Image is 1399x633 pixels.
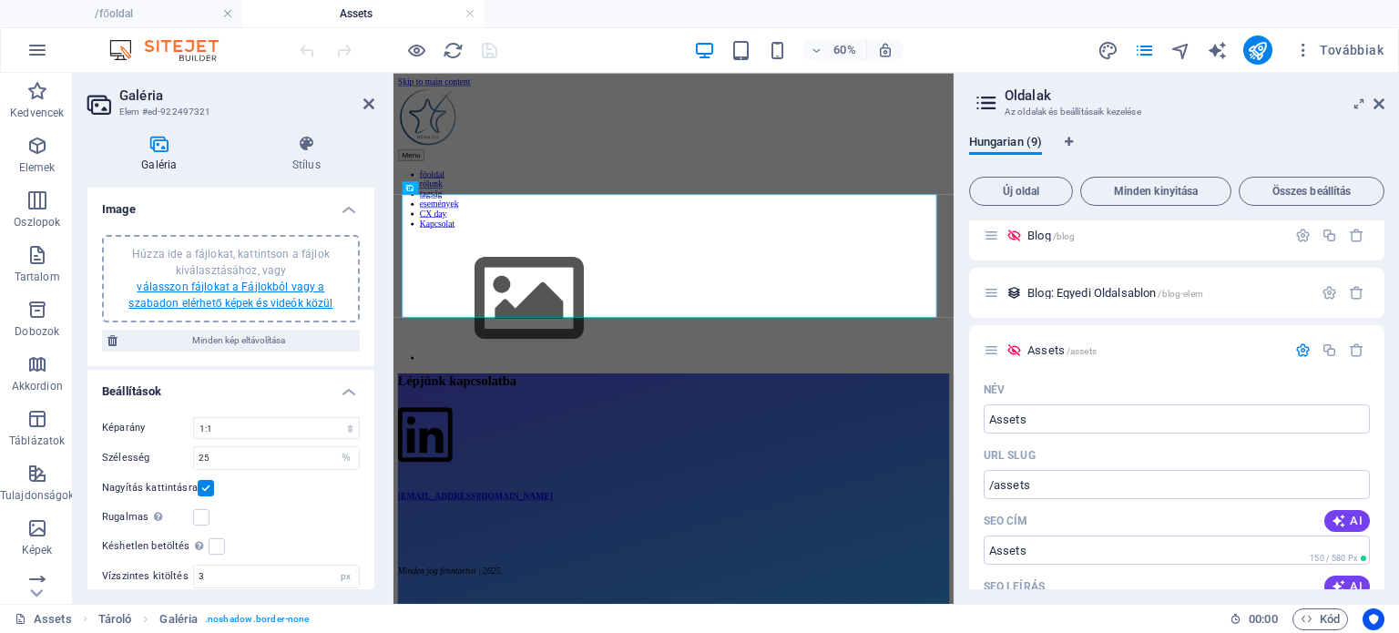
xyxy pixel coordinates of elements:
[87,135,239,173] h4: Galéria
[19,160,56,175] p: Elemek
[1322,228,1337,243] div: Megkettőzés
[15,608,72,630] a: Kattintson a kijelölés megszüntetéséhez. Dupla kattintás az oldalak megnyitásához
[102,453,193,463] label: Szélesség
[102,477,198,499] label: Nagyítás kattintásra
[984,514,1028,528] label: Az oldal címe a keresési találatokban és a böngésző fülekben
[15,270,60,284] p: Tartalom
[984,383,1005,397] p: Név
[1005,87,1384,104] h2: Oldalak
[1292,608,1348,630] button: Kód
[1158,289,1202,299] span: /blog-elem
[984,579,1045,594] label: A szöveg a keresési találatokban és a közösségi médiában
[1080,177,1231,206] button: Minden kinyitása
[14,215,60,230] p: Oszlopok
[102,417,193,439] label: Képarány
[12,379,63,393] p: Akkordion
[87,370,374,403] h4: Beállítások
[128,281,332,310] a: válasszon fájlokat a Fájlokból vagy a szabadon elérhető képek és videók közül
[877,42,894,58] i: Átméretezés esetén automatikusan beállítja a nagyítási szintet a választott eszköznek megfelelően.
[205,608,309,630] span: . noshadow .border-none
[102,536,209,557] label: Késhetlen betöltés
[830,39,859,61] h6: 60%
[1067,346,1097,356] span: /assets
[1324,510,1370,532] button: AI
[1301,608,1340,630] span: Kód
[1230,608,1278,630] h6: Munkamenet idő
[1332,514,1363,528] span: AI
[1170,39,1192,61] button: navigator
[128,248,332,310] span: Húzza ide a fájlokat, kattintson a fájlok kiválasztásához, vagy
[1294,41,1384,59] span: Továbbiak
[98,608,309,630] nav: breadcrumb
[10,106,64,120] p: Kedvencek
[984,448,1036,463] p: URL SLUG
[1332,579,1363,594] span: AI
[102,506,193,528] label: Rugalmas
[102,330,360,352] button: Minden kép eltávolítása
[442,39,464,61] button: reload
[22,543,53,557] p: Képek
[242,4,485,24] h4: Assets
[15,324,59,339] p: Dobozok
[1006,285,1022,301] div: Ez a elrendezés mintaként szolgál minden elemhez (pl. egy blogbejegyzés) ebben a gyűjteményben. A...
[1295,228,1311,243] div: Beállítások
[1349,342,1364,358] div: Eltávolítás
[102,571,193,581] label: Vízszintes kitöltés
[1322,285,1337,301] div: Beállítások
[1261,612,1264,626] span: :
[969,177,1073,206] button: Új oldal
[123,330,354,352] span: Minden kép eltávolítása
[1005,104,1348,120] h3: Az oldalak és beállításaik kezelése
[984,536,1370,565] input: Az oldal címe a keresési találatokban és a böngésző fülekben
[239,135,374,173] h4: Stílus
[1310,554,1357,563] span: 150 / 580 Px
[1249,608,1277,630] span: 00 00
[1098,39,1119,61] button: design
[119,87,374,104] h2: Galéria
[1170,40,1191,61] i: Navigátor
[1088,186,1223,197] span: Minden kinyitása
[1306,552,1370,565] span: Kiszámított pixelhossz a keresési találatokban
[1027,286,1203,300] span: Blog: Egyedi Oldalsablon
[802,39,867,61] button: 60%
[7,7,128,23] a: Skip to main content
[105,39,241,61] img: Editor Logo
[1363,608,1384,630] button: Usercentrics
[1207,39,1229,61] button: text_generator
[87,188,374,220] h4: Image
[1247,186,1376,197] span: Összes beállítás
[1243,36,1272,65] button: publish
[984,470,1370,499] input: Az oldal utolsó része az URL-ben
[977,186,1065,197] span: Új oldal
[984,579,1045,594] p: SEO leírás
[1239,177,1384,206] button: Összes beállítás
[1098,40,1118,61] i: Tervezés (Ctrl+Alt+Y)
[1134,39,1156,61] button: pages
[159,608,198,630] span: Kattintson a kijelöléshez. Dupla kattintás az szerkesztéshez
[969,131,1042,157] span: Hungarian (9)
[333,566,359,587] div: px
[9,434,65,448] p: Táblázatok
[98,608,132,630] span: Kattintson a kijelöléshez. Dupla kattintás az szerkesztéshez
[119,104,338,120] h3: Elem #ed-922497321
[1022,230,1286,241] div: Blog/blog
[1322,342,1337,358] div: Megkettőzés
[1287,36,1391,65] button: Továbbiak
[1349,228,1364,243] div: Eltávolítás
[1027,343,1097,357] span: Assets
[969,135,1384,169] div: Nyelv fülek
[405,39,427,61] button: Kattintson ide az előnézeti módból való kilépéshez és a szerkesztés folytatásához
[1027,229,1075,242] span: Kattintson az oldal megnyitásához
[1207,40,1228,61] i: AI Writer
[1134,40,1155,61] i: Oldalak (Ctrl+Alt+S)
[1053,231,1076,241] span: /blog
[1324,576,1370,597] button: AI
[1022,287,1312,299] div: Blog: Egyedi Oldalsablon/blog-elem
[984,514,1028,528] p: SEO cím
[984,448,1036,463] label: Az oldal utolsó része az URL-ben
[443,40,464,61] i: Weboldal újratöltése
[1247,40,1268,61] i: Közzététel
[44,274,408,479] img: dummy.png
[1349,285,1364,301] div: Eltávolítás
[1022,344,1286,356] div: Assets/assets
